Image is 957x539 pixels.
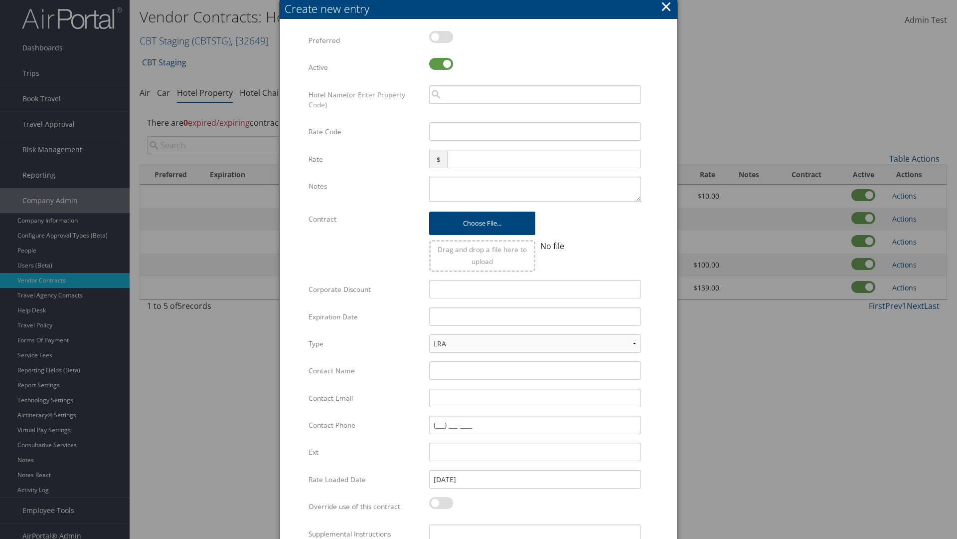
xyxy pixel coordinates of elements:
label: Active [309,58,422,77]
label: Rate Code [309,122,422,141]
label: Contact Email [309,389,422,408]
span: (or Enter Property Code) [309,90,405,109]
label: Contact Phone [309,416,422,435]
label: Notes [309,177,422,196]
label: Rate [309,150,422,169]
label: Expiration Date [309,307,422,326]
div: Create new entry [285,1,677,16]
span: No file [540,241,564,252]
span: Drag and drop a file here to upload [438,245,527,266]
input: (___) ___-____ [429,416,641,434]
label: Contact Name [309,361,422,380]
label: Contract [309,210,422,229]
label: Rate Loaded Date [309,470,422,489]
label: Corporate Discount [309,280,422,299]
span: $ [429,150,447,168]
label: Override use of this contract [309,497,422,516]
label: Type [309,334,422,353]
label: Ext [309,443,422,462]
label: Preferred [309,31,422,50]
label: Hotel Name [309,85,422,115]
